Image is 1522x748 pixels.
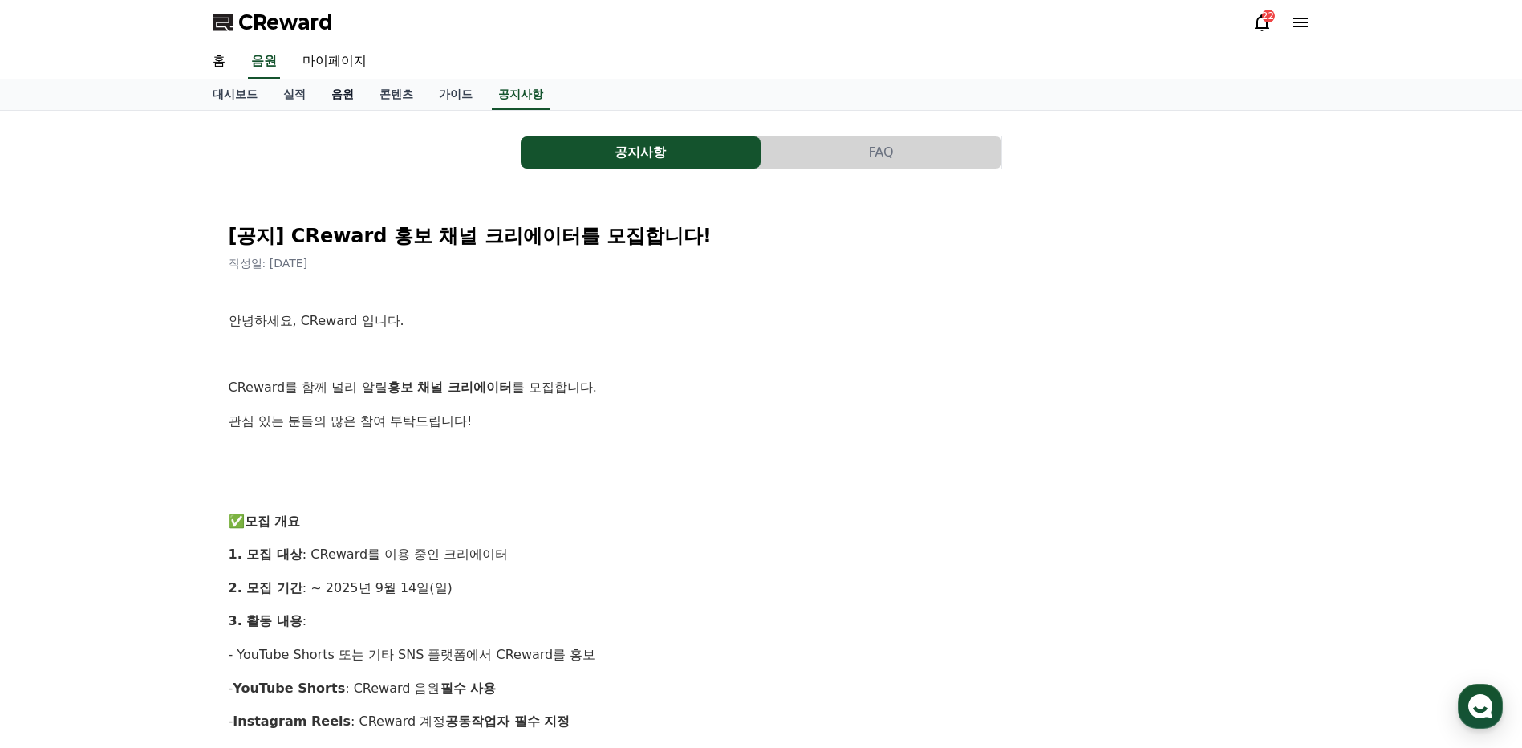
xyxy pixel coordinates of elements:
strong: 2. 모집 기간 [229,580,302,596]
strong: 모집 개요 [245,514,301,529]
button: FAQ [761,136,1001,169]
p: - : CReward 계정 [229,711,1294,732]
strong: 3. 활동 내용 [229,613,302,628]
a: 실적 [270,79,319,110]
a: 가이드 [426,79,485,110]
p: : [229,611,1294,632]
a: 음원 [319,79,367,110]
a: 홈 [5,509,106,549]
a: 대시보드 [200,79,270,110]
strong: 필수 사용 [440,681,497,696]
span: 홈 [51,533,60,546]
p: : ~ 2025년 9월 14일(일) [229,578,1294,599]
a: 음원 [248,45,280,79]
p: : CReward를 이용 중인 크리에이터 [229,544,1294,565]
span: 설정 [248,533,267,546]
p: 관심 있는 분들의 많은 참여 부탁드립니다! [229,411,1294,432]
a: 콘텐츠 [367,79,426,110]
span: 대화 [147,534,166,547]
a: 마이페이지 [290,45,379,79]
div: 22 [1262,10,1275,22]
p: CReward를 함께 널리 알릴 를 모집합니다. [229,377,1294,398]
p: 안녕하세요, CReward 입니다. [229,311,1294,331]
a: 22 [1252,13,1272,32]
a: 설정 [207,509,308,549]
p: - YouTube Shorts 또는 기타 SNS 플랫폼에서 CReward를 홍보 [229,644,1294,665]
a: CReward [213,10,333,35]
strong: Instagram Reels [233,713,351,729]
a: 홈 [200,45,238,79]
strong: 1. 모집 대상 [229,547,302,562]
span: 작성일: [DATE] [229,257,308,270]
a: 공지사항 [492,79,550,110]
p: ✅ [229,511,1294,532]
p: - : CReward 음원 [229,678,1294,699]
strong: 홍보 채널 크리에이터 [388,380,512,395]
a: 대화 [106,509,207,549]
button: 공지사항 [521,136,761,169]
a: 공지사항 [521,136,761,169]
strong: YouTube Shorts [233,681,345,696]
span: CReward [238,10,333,35]
h2: [공지] CReward 홍보 채널 크리에이터를 모집합니다! [229,223,1294,249]
strong: 공동작업자 필수 지정 [445,713,570,729]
